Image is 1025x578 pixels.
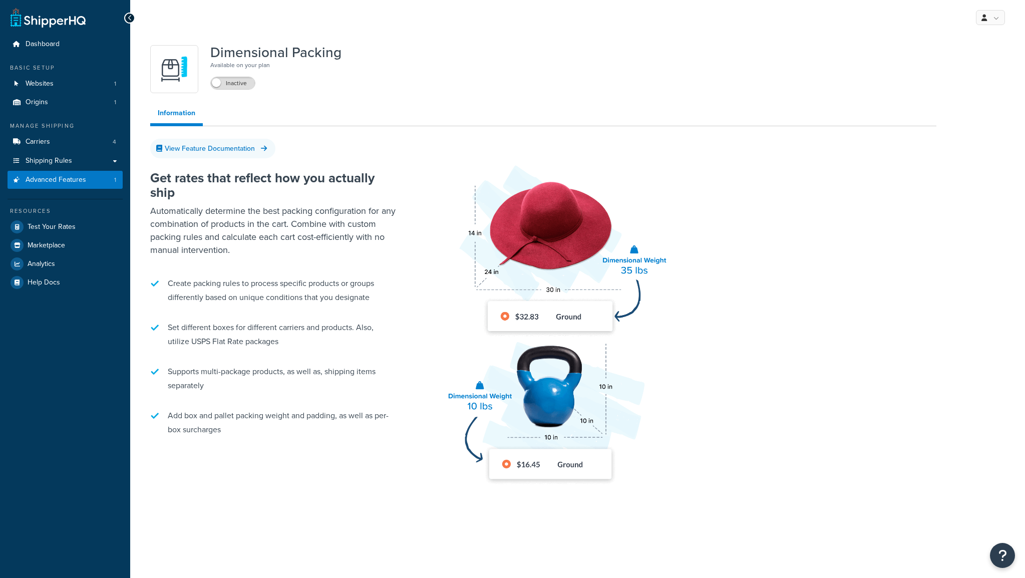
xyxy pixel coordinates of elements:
[8,218,123,236] a: Test Your Rates
[8,171,123,189] a: Advanced Features1
[8,255,123,273] a: Analytics
[8,93,123,112] a: Origins1
[150,316,401,354] li: Set different boxes for different carriers and products. Also, utilize USPS Flat Rate packages
[210,60,341,70] p: Available on your plan
[8,152,123,170] a: Shipping Rules
[8,207,123,215] div: Resources
[150,139,275,158] a: View Feature Documentation
[990,543,1015,568] button: Open Resource Center
[210,45,341,60] h1: Dimensional Packing
[8,93,123,112] li: Origins
[150,271,401,310] li: Create packing rules to process specific products or groups differently based on unique condition...
[8,236,123,254] a: Marketplace
[26,138,50,146] span: Carriers
[8,75,123,93] li: Websites
[8,35,123,54] a: Dashboard
[114,176,116,184] span: 1
[150,103,203,126] a: Information
[150,404,401,442] li: Add box and pallet packing weight and padding, as well as per-box surcharges
[114,98,116,107] span: 1
[431,141,671,501] img: Dimensional Shipping
[8,122,123,130] div: Manage Shipping
[28,260,55,268] span: Analytics
[8,133,123,151] a: Carriers4
[26,157,72,165] span: Shipping Rules
[8,273,123,292] a: Help Docs
[8,171,123,189] li: Advanced Features
[150,360,401,398] li: Supports multi-package products, as well as, shipping items separately
[157,52,192,87] img: DTVBYsAAAAAASUVORK5CYII=
[28,241,65,250] span: Marketplace
[211,77,255,89] label: Inactive
[150,171,401,199] h2: Get rates that reflect how you actually ship
[114,80,116,88] span: 1
[8,64,123,72] div: Basic Setup
[150,204,401,256] p: Automatically determine the best packing configuration for any combination of products in the car...
[8,75,123,93] a: Websites1
[26,40,60,49] span: Dashboard
[26,80,54,88] span: Websites
[28,223,76,231] span: Test Your Rates
[113,138,116,146] span: 4
[28,278,60,287] span: Help Docs
[26,98,48,107] span: Origins
[26,176,86,184] span: Advanced Features
[8,133,123,151] li: Carriers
